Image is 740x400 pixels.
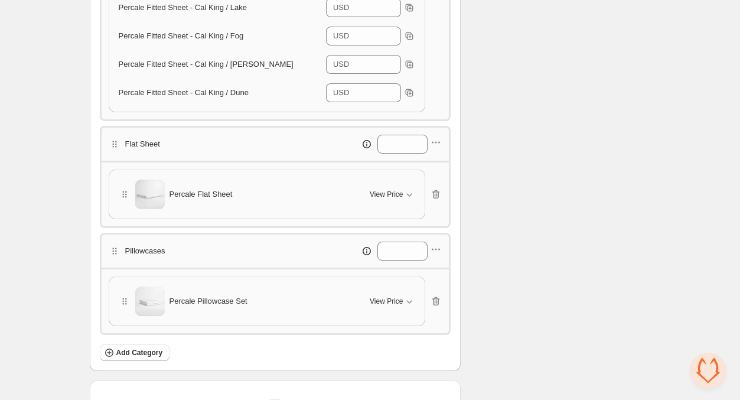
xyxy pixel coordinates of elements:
[333,2,349,14] div: USD
[119,60,294,69] span: Percale Fitted Sheet - Cal King / [PERSON_NAME]
[119,3,247,12] span: Percale Fitted Sheet - Cal King / Lake
[333,30,349,42] div: USD
[333,58,349,70] div: USD
[125,245,165,257] p: Pillowcases
[125,138,160,150] p: Flat Sheet
[169,188,233,200] span: Percale Flat Sheet
[370,190,403,199] span: View Price
[690,353,726,388] a: Open chat
[333,87,349,99] div: USD
[116,348,163,357] span: Add Category
[119,88,249,97] span: Percale Fitted Sheet - Cal King / Dune
[370,297,403,306] span: View Price
[119,31,244,40] span: Percale Fitted Sheet - Cal King / Fog
[135,180,165,209] img: Percale Flat Sheet
[135,287,165,316] img: Percale Pillowcase Set
[363,292,422,311] button: View Price
[100,344,170,361] button: Add Category
[363,185,422,204] button: View Price
[169,295,247,307] span: Percale Pillowcase Set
